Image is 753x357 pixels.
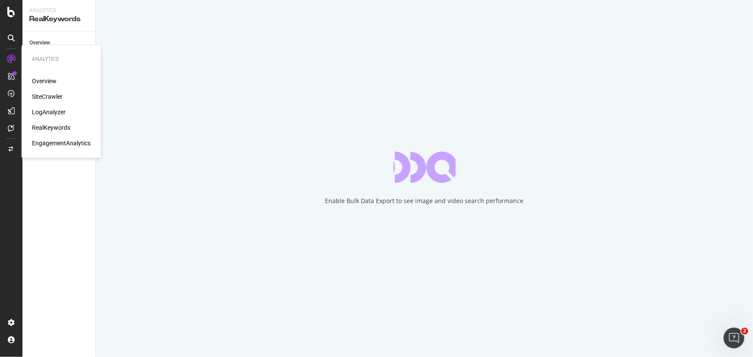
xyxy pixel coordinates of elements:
[32,139,91,148] a: EngagementAnalytics
[32,108,66,117] a: LogAnalyzer
[32,93,63,101] a: SiteCrawler
[394,152,456,183] div: animation
[741,328,748,335] span: 2
[29,38,89,47] a: Overview
[29,7,88,14] div: Analytics
[32,124,70,132] a: RealKeywords
[29,14,88,24] div: RealKeywords
[724,328,744,348] iframe: Intercom live chat
[325,197,524,205] div: Enable Bulk Data Export to see image and video search performance
[29,38,50,47] div: Overview
[32,56,91,63] div: Analytics
[32,77,57,86] a: Overview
